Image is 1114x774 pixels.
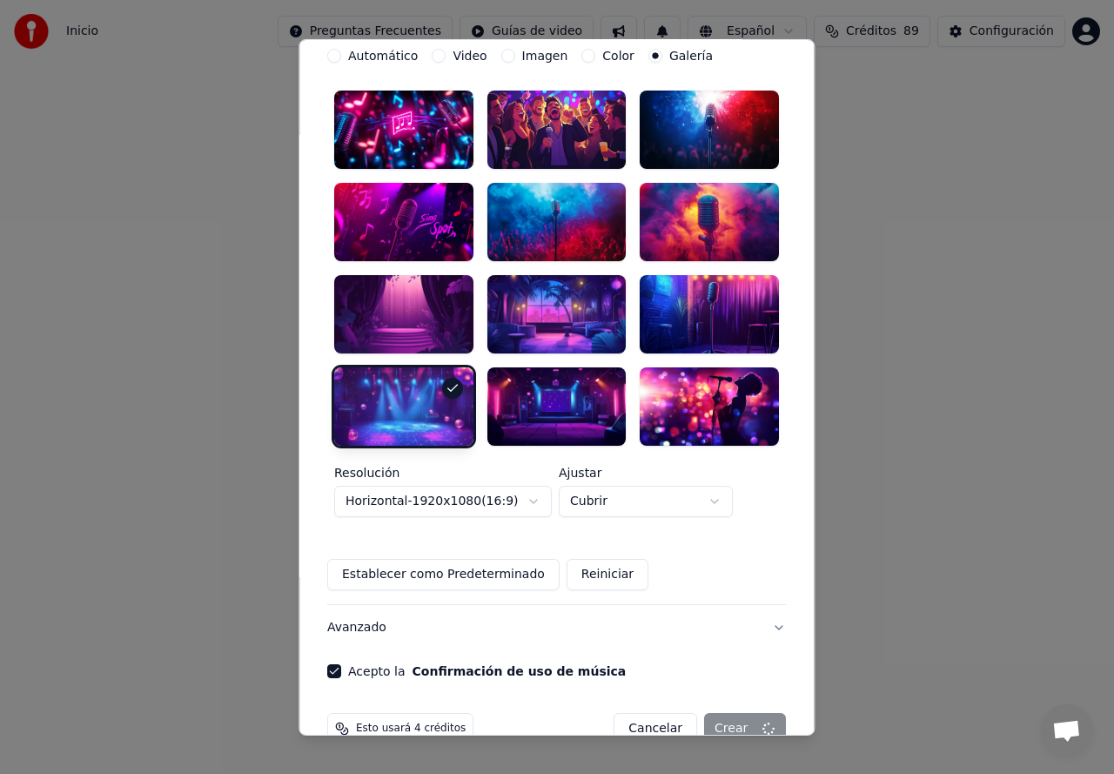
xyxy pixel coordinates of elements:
[614,713,698,744] button: Cancelar
[327,559,560,590] button: Establecer como Predeterminado
[522,50,568,62] label: Imagen
[327,605,786,650] button: Avanzado
[567,559,648,590] button: Reiniciar
[413,665,627,677] button: Acepto la
[559,467,733,479] label: Ajustar
[334,467,552,479] label: Resolución
[603,50,635,62] label: Color
[348,50,418,62] label: Automático
[348,665,626,677] label: Acepto la
[669,50,713,62] label: Galería
[327,49,786,603] div: VideoPersonalizar video de karaoke: usar imagen, video o color
[356,722,466,736] span: Esto usará 4 créditos
[453,50,487,62] label: Video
